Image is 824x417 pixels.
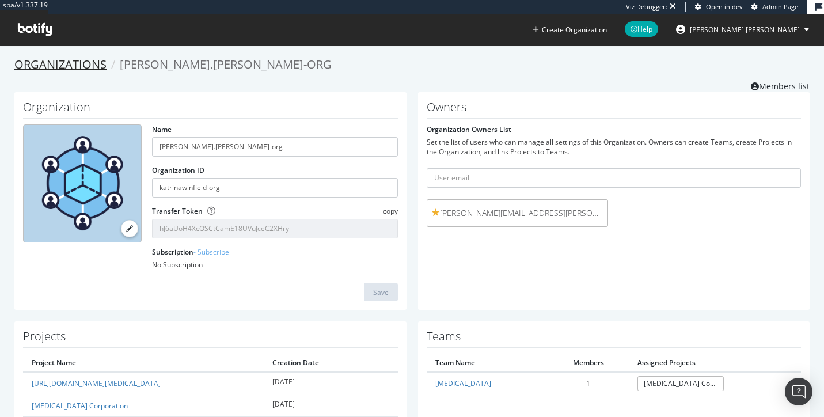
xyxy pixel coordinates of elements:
span: [PERSON_NAME][EMAIL_ADDRESS][PERSON_NAME][DOMAIN_NAME] [432,207,603,219]
th: Assigned Projects [629,354,801,372]
label: Organization Owners List [427,124,511,134]
a: - Subscribe [193,247,229,257]
a: Organizations [14,56,107,72]
a: Admin Page [751,2,798,12]
td: [DATE] [264,395,397,416]
td: 1 [548,372,629,394]
td: [DATE] [264,372,397,395]
span: Help [625,21,658,37]
button: [PERSON_NAME].[PERSON_NAME] [667,20,818,39]
a: Open in dev [695,2,743,12]
label: Name [152,124,172,134]
label: Transfer Token [152,206,203,216]
input: name [152,137,398,157]
h1: Teams [427,330,802,348]
button: Create Organization [532,24,607,35]
a: [MEDICAL_DATA] [435,378,491,388]
div: Viz Debugger: [626,2,667,12]
a: Members list [751,78,810,92]
span: Open in dev [706,2,743,11]
a: [MEDICAL_DATA] Corporation [637,376,724,391]
div: Save [373,287,389,297]
div: No Subscription [152,260,398,270]
span: copy [383,206,398,216]
th: Project Name [23,354,264,372]
a: [URL][DOMAIN_NAME][MEDICAL_DATA] [32,378,161,388]
button: Save [364,283,398,301]
div: Open Intercom Messenger [785,378,812,405]
input: Organization ID [152,178,398,198]
ol: breadcrumbs [14,56,810,73]
label: Subscription [152,247,229,257]
th: Members [548,354,629,372]
h1: Owners [427,101,802,119]
a: [MEDICAL_DATA] Corporation [32,401,128,411]
span: Admin Page [762,2,798,11]
input: User email [427,168,802,188]
th: Creation Date [264,354,397,372]
h1: Projects [23,330,398,348]
h1: Organization [23,101,398,119]
th: Team Name [427,354,548,372]
label: Organization ID [152,165,204,175]
span: [PERSON_NAME].[PERSON_NAME]-org [120,56,332,72]
span: katrina.winfield [690,25,800,35]
div: Set the list of users who can manage all settings of this Organization. Owners can create Teams, ... [427,137,802,157]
